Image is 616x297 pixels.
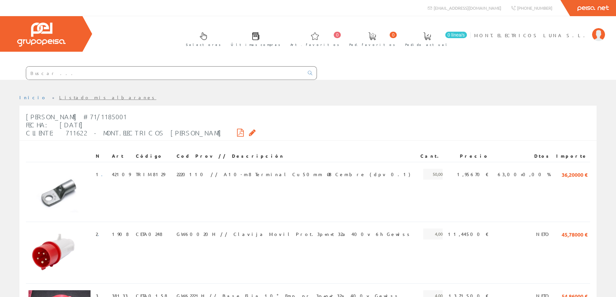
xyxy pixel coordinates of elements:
[448,228,489,239] span: 11,44500 €
[423,228,443,239] span: 4,00
[334,32,341,38] span: 0
[554,150,590,162] th: Importe
[434,5,501,11] span: [EMAIL_ADDRESS][DOMAIN_NAME]
[445,150,492,162] th: Precio
[474,32,589,38] span: MONT.ELECTRICOS LUNA S.L.
[109,150,133,162] th: Art
[405,41,449,48] span: Pedido actual
[237,130,244,135] i: Descargar PDF
[174,150,418,162] th: Cod Prov // Descripción
[93,150,109,162] th: N
[28,228,77,277] img: Foto artículo (150x150)
[133,150,174,162] th: Código
[224,27,284,50] a: Últimas compras
[418,150,445,162] th: Cant.
[136,228,162,239] span: CETA0248
[349,41,395,48] span: Ped. favoritos
[445,32,467,38] span: 0 línea/s
[59,94,157,100] a: Listado mis albaranes
[186,41,221,48] span: Selectores
[517,5,552,11] span: [PHONE_NUMBER]
[19,94,47,100] a: Inicio
[101,171,107,177] a: .
[474,27,605,33] a: MONT.ELECTRICOS LUNA S.L.
[17,23,66,47] img: Grupo Peisa
[26,67,304,80] input: Buscar ...
[177,169,410,180] span: 2220110 // A10-m8 Terminal Cu 50mm Ø8 Cembre (dpv 0.1)
[423,169,443,180] span: 50,00
[179,27,224,50] a: Selectores
[536,228,551,239] span: NETO
[136,169,165,180] span: TRIM8129
[28,169,91,215] img: Foto artículo (192x144)
[249,130,256,135] i: Solicitar por email copia firmada
[457,169,489,180] span: 1,95670 €
[112,228,129,239] span: 1908
[562,169,588,180] span: 36,20000 €
[562,228,588,239] span: 45,78000 €
[498,169,551,180] span: 63,00+0,00 %
[26,113,222,137] span: [PERSON_NAME] #71/1185001 Fecha: [DATE] Cliente: 711622 - MONT.ELECTRICOS [PERSON_NAME]
[492,150,554,162] th: Dtos
[390,32,397,38] span: 0
[96,169,107,180] span: 1
[96,228,103,239] span: 2
[231,41,280,48] span: Últimas compras
[112,169,131,180] span: 42109
[98,231,103,237] a: .
[177,228,412,239] span: GW60020H // Clavija Movil Prot.3p+n+t 32a 400v 6h Gewiss
[290,41,339,48] span: Art. favoritos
